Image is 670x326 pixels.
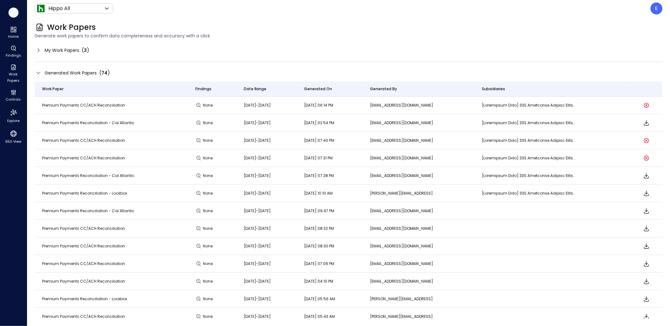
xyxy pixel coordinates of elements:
[42,102,125,108] span: Premium Payments CC/ACH Reconciliation
[45,69,97,76] span: Generated Work Papers
[370,208,467,214] p: [EMAIL_ADDRESS][DOMAIN_NAME]
[203,225,214,232] span: None
[42,226,125,231] span: Premium Payments CC/ACH Reconciliation
[370,120,467,126] p: [EMAIL_ADDRESS][DOMAIN_NAME]
[370,313,467,320] p: [PERSON_NAME][EMAIL_ADDRESS]
[1,44,25,59] div: Findings
[203,102,214,108] span: None
[1,128,25,145] div: 360 View
[482,102,576,108] p: [Historical Data] 10C Sojourner Holding Company, [Historical Data] Elimination, [Historical Data]...
[370,261,467,267] p: [EMAIL_ADDRESS][DOMAIN_NAME]
[42,191,127,196] span: Premium Payments Reconciliation - Lockbox
[304,208,334,213] span: [DATE] 09:47 PM
[203,261,214,267] span: None
[643,190,650,197] span: Download
[203,278,214,285] span: None
[304,155,333,161] span: [DATE] 07:31 PM
[37,5,45,12] img: Icon
[244,102,271,108] span: [DATE]-[DATE]
[304,261,334,266] span: [DATE] 07:06 PM
[42,314,125,319] span: Premium Payments CC/ACH Reconciliation
[1,63,25,84] div: Work Papers
[643,242,650,250] span: Download
[244,173,271,178] span: [DATE]-[DATE]
[48,5,70,12] p: Hippo All
[1,88,25,103] div: Controls
[655,5,658,12] p: E
[203,120,214,126] span: None
[643,278,650,285] span: Download
[6,52,21,58] span: Findings
[643,154,650,162] button: Work paper generation failed
[643,225,650,232] span: Download
[244,208,271,213] span: [DATE]-[DATE]
[99,69,110,77] div: ( )
[643,102,650,109] button: Work paper generation failed
[203,155,214,161] span: None
[84,47,87,53] span: 3
[304,138,334,143] span: [DATE] 07:40 PM
[304,243,334,249] span: [DATE] 08:30 PM
[244,155,271,161] span: [DATE]-[DATE]
[244,86,267,92] span: Date Range
[82,47,89,54] div: ( )
[42,120,134,125] span: Premium Payments Reconciliation - Cal Atlantic
[42,173,134,178] span: Premium Payments Reconciliation - Cal Atlantic
[643,313,650,320] span: Download
[244,243,271,249] span: [DATE]-[DATE]
[244,191,271,196] span: [DATE]-[DATE]
[35,32,662,39] span: Generate work papers to confirm data completeness and accuracy with a click
[304,120,334,125] span: [DATE] 02:54 PM
[203,243,214,249] span: None
[42,86,63,92] span: Work Paper
[101,70,107,76] span: 74
[370,225,467,232] p: [EMAIL_ADDRESS][DOMAIN_NAME]
[203,173,214,179] span: None
[5,138,22,145] span: 360 View
[643,137,650,144] button: Work paper generation failed
[244,226,271,231] span: [DATE]-[DATE]
[370,190,467,196] p: [PERSON_NAME][EMAIL_ADDRESS]
[8,33,19,40] span: Home
[1,107,25,124] div: Explore
[203,313,214,320] span: None
[203,208,214,214] span: None
[643,119,650,127] span: Download
[304,86,332,92] span: Generated On
[4,71,23,84] span: Work Papers
[244,261,271,266] span: [DATE]-[DATE]
[42,243,125,249] span: Premium Payments CC/ACH Reconciliation
[244,138,271,143] span: [DATE]-[DATE]
[370,173,467,179] p: [EMAIL_ADDRESS][DOMAIN_NAME]
[45,47,79,54] span: My Work Papers
[482,173,576,179] p: [Historical Data] 10C Sojourner Holding Company, [Historical Data] Elimination, [Historical Data]...
[370,102,467,108] p: [EMAIL_ADDRESS][DOMAIN_NAME]
[370,155,467,161] p: [EMAIL_ADDRESS][DOMAIN_NAME]
[304,296,335,301] span: [DATE] 05:56 AM
[203,296,214,302] span: None
[482,190,576,196] p: [Historical Data] 10C Sojourner Holding Company, [Historical Data] Elimination, [Historical Data]...
[42,279,125,284] span: Premium Payments CC/ACH Reconciliation
[195,86,211,92] span: Findings
[304,173,334,178] span: [DATE] 07:28 PM
[244,296,271,301] span: [DATE]-[DATE]
[482,155,576,161] p: [Historical Data] 10C Sojourner Holding Company, [Historical Data] Elimination, [Historical Data]...
[651,3,662,14] div: Eleanor Yehudai
[42,155,125,161] span: Premium Payments CC/ACH Reconciliation
[203,190,214,196] span: None
[643,172,650,180] span: Download
[370,296,467,302] p: [PERSON_NAME][EMAIL_ADDRESS]
[7,118,19,124] span: Explore
[203,137,214,144] span: None
[304,314,335,319] span: [DATE] 05:43 AM
[42,208,134,213] span: Premium Payments Reconciliation - Cal Atlantic
[42,261,125,266] span: Premium Payments CC/ACH Reconciliation
[1,25,25,40] div: Home
[643,295,650,303] span: Download
[482,86,505,92] span: Subsidiaries
[42,296,127,301] span: Premium Payments Reconciliation - Lockbox
[370,137,467,144] p: [EMAIL_ADDRESS][DOMAIN_NAME]
[643,207,650,215] span: Download
[42,138,125,143] span: Premium Payments CC/ACH Reconciliation
[304,191,333,196] span: [DATE] 10:10 AM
